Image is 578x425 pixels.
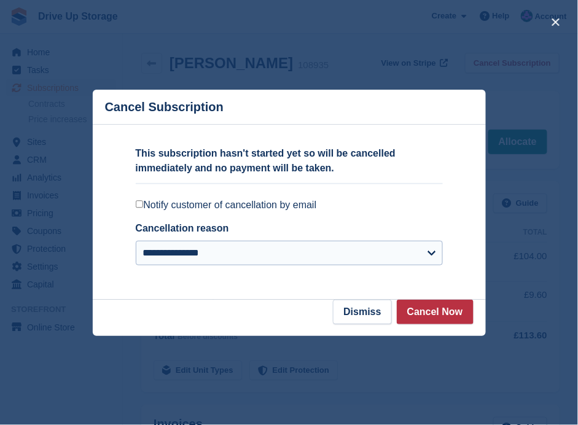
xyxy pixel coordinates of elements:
[333,300,391,324] button: Dismiss
[105,100,224,114] p: Cancel Subscription
[136,200,144,208] input: Notify customer of cancellation by email
[546,12,566,32] button: close
[136,199,443,211] label: Notify customer of cancellation by email
[136,146,443,176] p: This subscription hasn't started yet so will be cancelled immediately and no payment will be taken.
[136,223,229,233] label: Cancellation reason
[397,300,474,324] button: Cancel Now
